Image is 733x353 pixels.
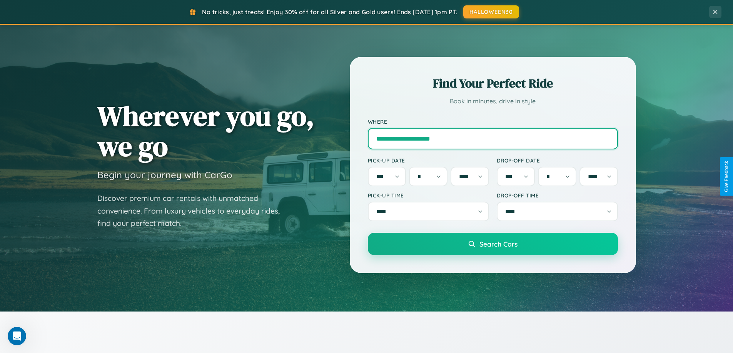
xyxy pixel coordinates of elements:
[463,5,519,18] button: HALLOWEEN30
[368,233,618,255] button: Search Cars
[97,101,314,161] h1: Wherever you go, we go
[368,118,618,125] label: Where
[497,192,618,199] label: Drop-off Time
[8,327,26,345] iframe: Intercom live chat
[479,240,518,248] span: Search Cars
[724,161,729,192] div: Give Feedback
[368,96,618,107] p: Book in minutes, drive in style
[202,8,457,16] span: No tricks, just treats! Enjoy 30% off for all Silver and Gold users! Ends [DATE] 1pm PT.
[97,169,232,181] h3: Begin your journey with CarGo
[97,192,290,230] p: Discover premium car rentals with unmatched convenience. From luxury vehicles to everyday rides, ...
[368,75,618,92] h2: Find Your Perfect Ride
[497,157,618,164] label: Drop-off Date
[368,192,489,199] label: Pick-up Time
[368,157,489,164] label: Pick-up Date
